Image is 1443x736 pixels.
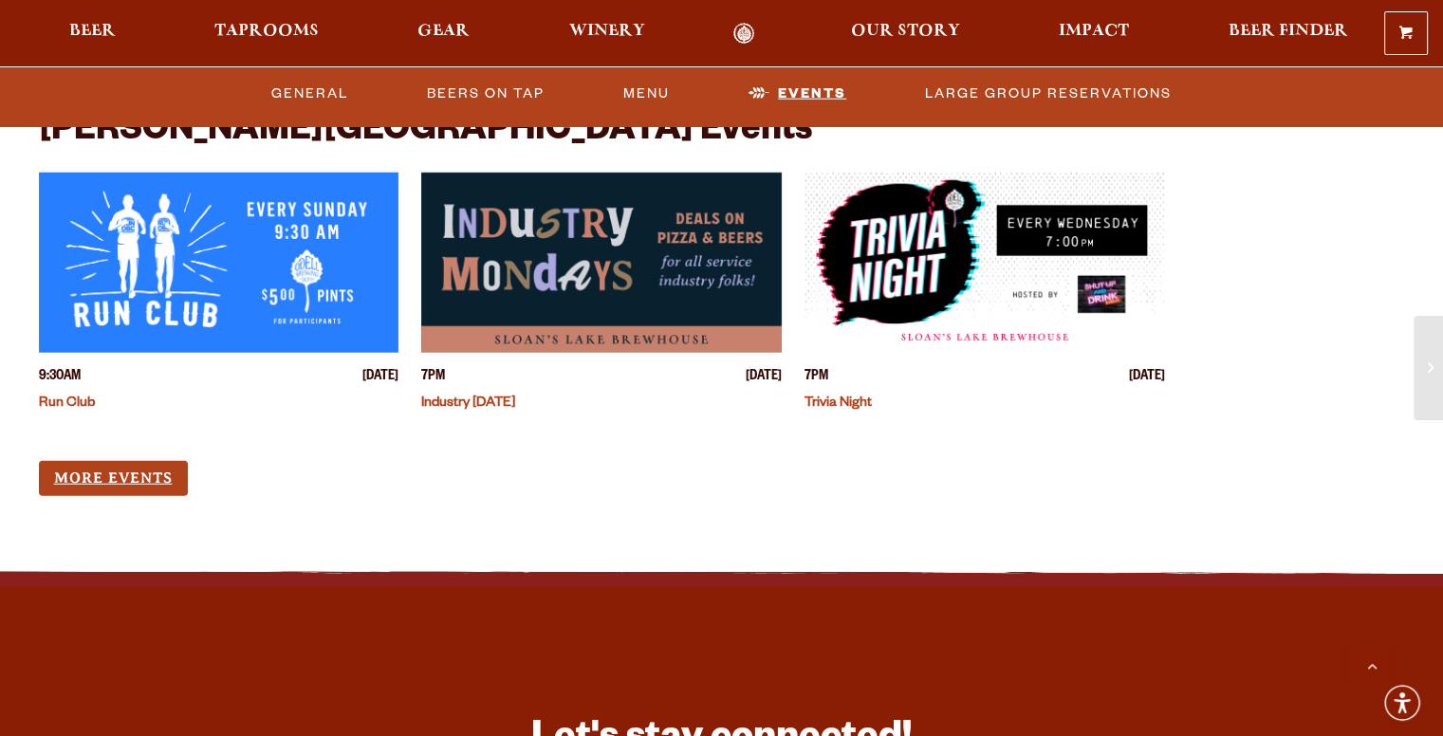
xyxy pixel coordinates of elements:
a: Events [741,71,854,115]
a: Beer Finder [1215,23,1360,45]
span: [DATE] [1129,368,1165,388]
span: Taprooms [214,24,319,39]
a: View event details [39,173,399,353]
a: Beers On Tap [419,71,552,115]
h2: [PERSON_NAME][GEOGRAPHIC_DATA] Events [39,112,812,154]
span: Our Story [851,24,960,39]
span: Gear [417,24,470,39]
span: Beer Finder [1228,24,1347,39]
span: 7PM [421,368,445,388]
a: Odell Home [709,23,780,45]
a: Impact [1046,23,1141,45]
a: Menu [616,71,677,115]
a: Scroll to top [1348,641,1396,689]
div: Accessibility Menu [1381,682,1423,724]
a: Run Club [39,396,95,412]
span: Beer [69,24,116,39]
a: View event details [421,173,782,353]
a: Large Group Reservations [917,71,1179,115]
span: 9:30AM [39,368,81,388]
a: Beer [57,23,128,45]
a: More Events (opens in a new window) [39,461,188,496]
a: Industry [DATE] [421,396,515,412]
span: Winery [569,24,645,39]
span: 7PM [805,368,828,388]
a: Gear [405,23,482,45]
a: General [264,71,356,115]
span: [DATE] [746,368,782,388]
a: Trivia Night [805,396,872,412]
a: Our Story [839,23,972,45]
span: Impact [1059,24,1129,39]
a: Taprooms [202,23,331,45]
a: Winery [557,23,657,45]
span: [DATE] [362,368,398,388]
a: View event details [805,173,1165,353]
